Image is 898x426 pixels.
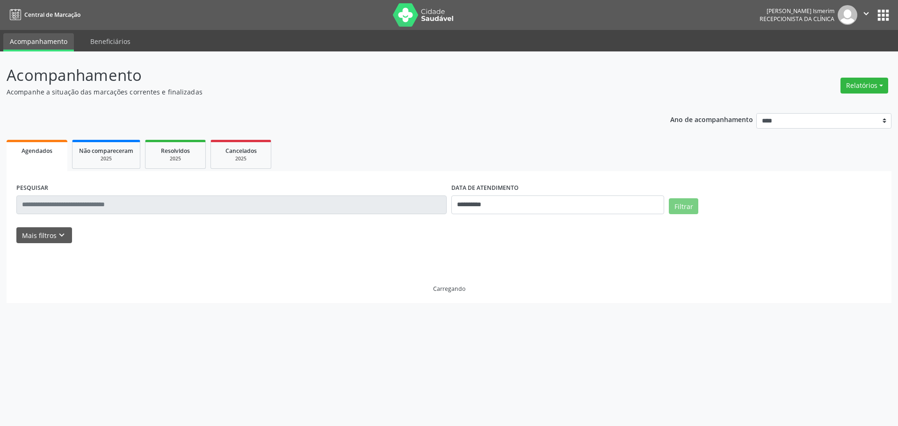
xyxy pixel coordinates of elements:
[57,230,67,240] i: keyboard_arrow_down
[670,113,753,125] p: Ano de acompanhamento
[7,64,626,87] p: Acompanhamento
[22,147,52,155] span: Agendados
[838,5,857,25] img: img
[760,7,834,15] div: [PERSON_NAME] Ismerim
[3,33,74,51] a: Acompanhamento
[7,7,80,22] a: Central de Marcação
[79,155,133,162] div: 2025
[760,15,834,23] span: Recepcionista da clínica
[861,8,871,19] i: 
[433,285,465,293] div: Carregando
[7,87,626,97] p: Acompanhe a situação das marcações correntes e finalizadas
[152,155,199,162] div: 2025
[875,7,891,23] button: apps
[217,155,264,162] div: 2025
[857,5,875,25] button: 
[669,198,698,214] button: Filtrar
[161,147,190,155] span: Resolvidos
[24,11,80,19] span: Central de Marcação
[84,33,137,50] a: Beneficiários
[451,181,519,195] label: DATA DE ATENDIMENTO
[16,227,72,244] button: Mais filtroskeyboard_arrow_down
[79,147,133,155] span: Não compareceram
[16,181,48,195] label: PESQUISAR
[840,78,888,94] button: Relatórios
[225,147,257,155] span: Cancelados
